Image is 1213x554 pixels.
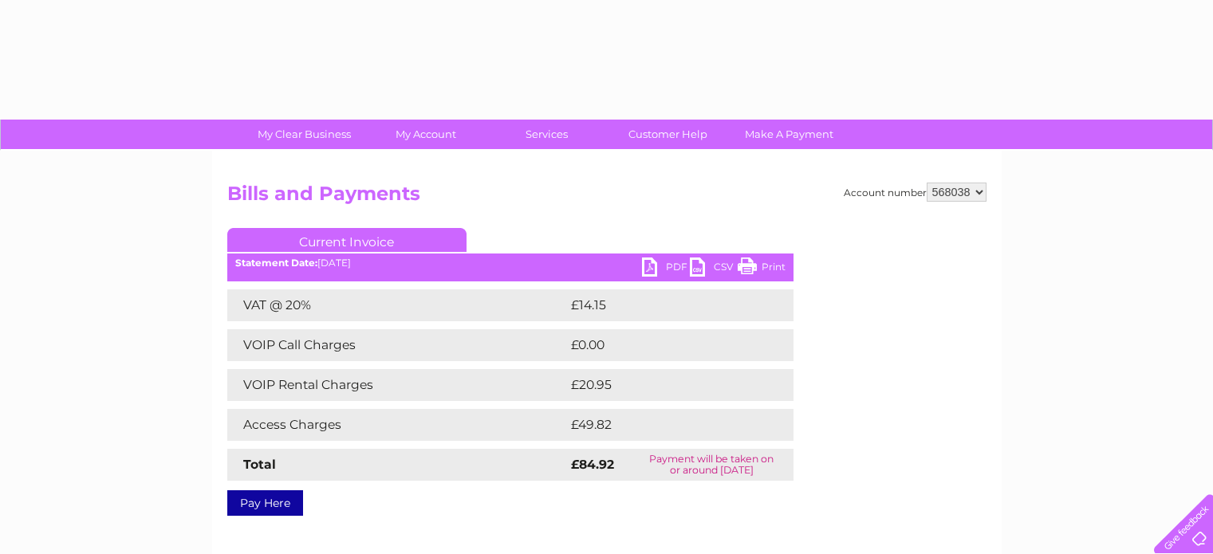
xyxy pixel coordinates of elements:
a: Current Invoice [227,228,467,252]
b: Statement Date: [235,257,317,269]
div: [DATE] [227,257,794,269]
a: Print [738,257,786,281]
td: £20.95 [567,369,762,401]
td: VOIP Call Charges [227,329,567,361]
a: Services [481,120,612,149]
a: Customer Help [602,120,734,149]
td: £14.15 [567,289,758,321]
strong: £84.92 [571,457,614,472]
a: CSV [690,257,738,281]
a: My Account [360,120,491,149]
td: £0.00 [567,329,757,361]
strong: Total [243,457,276,472]
td: Access Charges [227,409,567,441]
td: VOIP Rental Charges [227,369,567,401]
td: Payment will be taken on or around [DATE] [630,449,794,481]
a: My Clear Business [238,120,370,149]
div: Account number [844,183,987,202]
td: £49.82 [567,409,762,441]
h2: Bills and Payments [227,183,987,213]
td: VAT @ 20% [227,289,567,321]
a: Make A Payment [723,120,855,149]
a: PDF [642,257,690,281]
a: Pay Here [227,490,303,516]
